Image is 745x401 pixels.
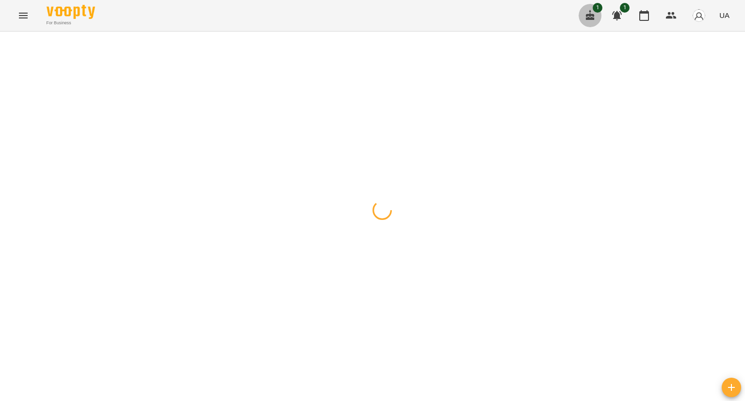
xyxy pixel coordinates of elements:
[715,6,733,24] button: UA
[47,5,95,19] img: Voopty Logo
[47,20,95,26] span: For Business
[620,3,630,13] span: 1
[719,10,729,20] span: UA
[692,9,706,22] img: avatar_s.png
[12,4,35,27] button: Menu
[593,3,602,13] span: 1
